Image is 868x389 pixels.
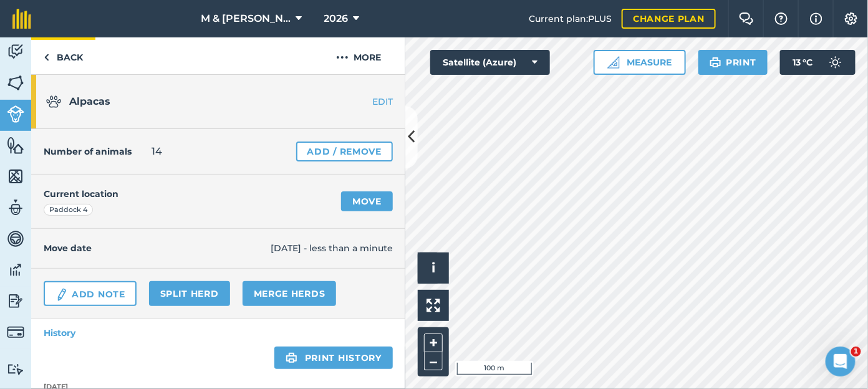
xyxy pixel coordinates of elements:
[594,50,686,75] button: Measure
[607,56,620,69] img: Ruler icon
[424,352,443,370] button: –
[739,12,754,25] img: Two speech bubbles overlapping with the left bubble in the forefront
[7,229,24,248] img: svg+xml;base64,PD94bWwgdmVyc2lvbj0iMS4wIiBlbmNvZGluZz0idXRmLTgiPz4KPCEtLSBHZW5lcmF0b3I6IEFkb2JlIE...
[7,292,24,310] img: svg+xml;base64,PD94bWwgdmVyc2lvbj0iMS4wIiBlbmNvZGluZz0idXRmLTgiPz4KPCEtLSBHZW5lcmF0b3I6IEFkb2JlIE...
[201,11,291,26] span: M & [PERSON_NAME]
[710,55,721,70] img: svg+xml;base64,PHN2ZyB4bWxucz0iaHR0cDovL3d3dy53My5vcmcvMjAwMC9zdmciIHdpZHRoPSIxOSIgaGVpZ2h0PSIyNC...
[296,142,393,161] a: Add / Remove
[698,50,768,75] button: Print
[44,50,49,65] img: svg+xml;base64,PHN2ZyB4bWxucz0iaHR0cDovL3d3dy53My5vcmcvMjAwMC9zdmciIHdpZHRoPSI5IiBoZWlnaHQ9IjI0Ii...
[286,350,297,365] img: svg+xml;base64,PHN2ZyB4bWxucz0iaHR0cDovL3d3dy53My5vcmcvMjAwMC9zdmciIHdpZHRoPSIxOSIgaGVpZ2h0PSIyNC...
[44,145,132,158] h4: Number of animals
[7,363,24,375] img: svg+xml;base64,PD94bWwgdmVyc2lvbj0iMS4wIiBlbmNvZGluZz0idXRmLTgiPz4KPCEtLSBHZW5lcmF0b3I6IEFkb2JlIE...
[46,94,61,109] img: svg+xml;base64,PD94bWwgdmVyc2lvbj0iMS4wIiBlbmNvZGluZz0idXRmLTgiPz4KPCEtLSBHZW5lcmF0b3I6IEFkb2JlIE...
[780,50,856,75] button: 13 °C
[432,260,435,276] span: i
[7,324,24,341] img: svg+xml;base64,PD94bWwgdmVyc2lvbj0iMS4wIiBlbmNvZGluZz0idXRmLTgiPz4KPCEtLSBHZW5lcmF0b3I6IEFkb2JlIE...
[336,50,349,65] img: svg+xml;base64,PHN2ZyB4bWxucz0iaHR0cDovL3d3dy53My5vcmcvMjAwMC9zdmciIHdpZHRoPSIyMCIgaGVpZ2h0PSIyNC...
[149,281,230,306] a: Split herd
[427,299,440,312] img: Four arrows, one pointing top left, one top right, one bottom right and the last bottom left
[810,11,822,26] img: svg+xml;base64,PHN2ZyB4bWxucz0iaHR0cDovL3d3dy53My5vcmcvMjAwMC9zdmciIHdpZHRoPSIxNyIgaGVpZ2h0PSIxNy...
[7,136,24,155] img: svg+xml;base64,PHN2ZyB4bWxucz0iaHR0cDovL3d3dy53My5vcmcvMjAwMC9zdmciIHdpZHRoPSI1NiIgaGVpZ2h0PSI2MC...
[341,191,393,211] a: Move
[7,167,24,186] img: svg+xml;base64,PHN2ZyB4bWxucz0iaHR0cDovL3d3dy53My5vcmcvMjAwMC9zdmciIHdpZHRoPSI1NiIgaGVpZ2h0PSI2MC...
[243,281,337,306] a: Merge Herds
[851,347,861,357] span: 1
[55,287,69,302] img: svg+xml;base64,PD94bWwgdmVyc2lvbj0iMS4wIiBlbmNvZGluZz0idXRmLTgiPz4KPCEtLSBHZW5lcmF0b3I6IEFkb2JlIE...
[823,50,848,75] img: svg+xml;base64,PD94bWwgdmVyc2lvbj0iMS4wIiBlbmNvZGluZz0idXRmLTgiPz4KPCEtLSBHZW5lcmF0b3I6IEFkb2JlIE...
[7,105,24,123] img: svg+xml;base64,PD94bWwgdmVyc2lvbj0iMS4wIiBlbmNvZGluZz0idXRmLTgiPz4KPCEtLSBHZW5lcmF0b3I6IEFkb2JlIE...
[844,12,859,25] img: A cog icon
[324,11,349,26] span: 2026
[7,261,24,279] img: svg+xml;base64,PD94bWwgdmVyc2lvbj0iMS4wIiBlbmNvZGluZz0idXRmLTgiPz4KPCEtLSBHZW5lcmF0b3I6IEFkb2JlIE...
[44,204,93,216] div: Paddock 4
[312,37,405,74] button: More
[418,252,449,284] button: i
[7,42,24,61] img: svg+xml;base64,PD94bWwgdmVyc2lvbj0iMS4wIiBlbmNvZGluZz0idXRmLTgiPz4KPCEtLSBHZW5lcmF0b3I6IEFkb2JlIE...
[152,144,162,159] span: 14
[622,9,716,29] a: Change plan
[774,12,789,25] img: A question mark icon
[44,187,118,201] h4: Current location
[424,334,443,352] button: +
[327,95,405,108] a: EDIT
[529,12,612,26] span: Current plan : PLUS
[31,319,405,347] a: History
[31,37,95,74] a: Back
[69,95,110,107] span: Alpacas
[44,281,137,306] a: Add Note
[7,198,24,217] img: svg+xml;base64,PD94bWwgdmVyc2lvbj0iMS4wIiBlbmNvZGluZz0idXRmLTgiPz4KPCEtLSBHZW5lcmF0b3I6IEFkb2JlIE...
[793,50,813,75] span: 13 ° C
[430,50,550,75] button: Satellite (Azure)
[274,347,393,369] a: Print history
[12,9,31,29] img: fieldmargin Logo
[826,347,856,377] iframe: Intercom live chat
[271,241,393,255] span: [DATE] - less than a minute
[44,241,271,255] h4: Move date
[7,74,24,92] img: svg+xml;base64,PHN2ZyB4bWxucz0iaHR0cDovL3d3dy53My5vcmcvMjAwMC9zdmciIHdpZHRoPSI1NiIgaGVpZ2h0PSI2MC...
